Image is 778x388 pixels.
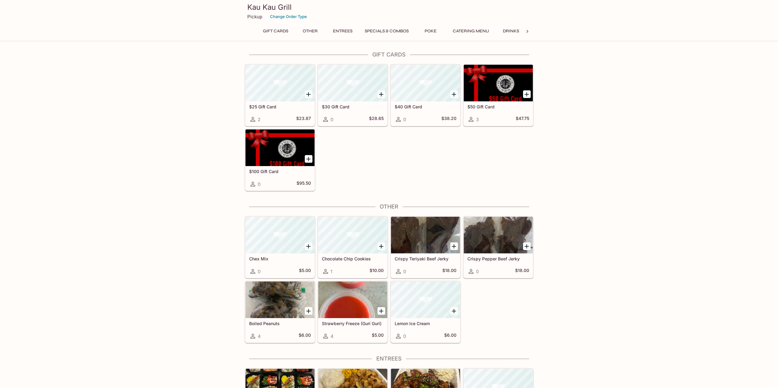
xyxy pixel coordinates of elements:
span: 4 [330,333,334,339]
div: Strawberry Freeze (Guri Guri) [318,281,387,318]
h5: $23.87 [296,116,311,123]
button: Add Strawberry Freeze (Guri Guri) [378,307,385,315]
h5: $6.00 [299,332,311,340]
button: Add Lemon Ice Cream [450,307,458,315]
h5: Boiled Peanuts [249,321,311,326]
h5: Lemon Ice Cream [395,321,456,326]
h4: Entrees [245,355,533,362]
h5: $5.00 [372,332,384,340]
span: 2 [258,117,260,122]
h5: Chex Mix [249,256,311,261]
h5: $18.00 [515,268,529,275]
h5: $10.00 [370,268,384,275]
button: Catering Menu [449,27,492,35]
h5: $6.00 [444,332,456,340]
a: Crispy Pepper Beef Jerky0$18.00 [463,216,533,278]
button: Add Crispy Pepper Beef Jerky [523,242,531,250]
div: Boiled Peanuts [245,281,315,318]
span: 0 [476,269,479,274]
div: Crispy Teriyaki Beef Jerky [391,217,460,253]
span: 1 [330,269,332,274]
span: 0 [258,181,260,187]
button: Other [297,27,324,35]
a: Strawberry Freeze (Guri Guri)4$5.00 [318,281,388,343]
a: Chocolate Chip Cookies1$10.00 [318,216,388,278]
div: $40 Gift Card [391,65,460,101]
div: $100 Gift Card [245,129,315,166]
span: 0 [403,333,406,339]
a: $30 Gift Card0$28.65 [318,64,388,126]
h4: Gift Cards [245,51,533,58]
button: Poke [417,27,444,35]
h5: $38.20 [441,116,456,123]
a: Boiled Peanuts4$6.00 [245,281,315,343]
span: 0 [403,269,406,274]
button: Add Boiled Peanuts [305,307,312,315]
button: Add $30 Gift Card [378,90,385,98]
h3: Kau Kau Grill [247,2,531,12]
h5: $95.50 [297,180,311,188]
h5: $28.65 [369,116,384,123]
a: $100 Gift Card0$95.50 [245,129,315,191]
a: Crispy Teriyaki Beef Jerky0$18.00 [391,216,460,278]
button: Entrees [329,27,356,35]
a: Lemon Ice Cream0$6.00 [391,281,460,343]
button: Add $100 Gift Card [305,155,312,163]
h5: $25 Gift Card [249,104,311,109]
a: Chex Mix0$5.00 [245,216,315,278]
h5: Chocolate Chip Cookies [322,256,384,261]
div: $30 Gift Card [318,65,387,101]
span: 0 [258,269,260,274]
button: Add $40 Gift Card [450,90,458,98]
span: 0 [330,117,333,122]
button: Add Chocolate Chip Cookies [378,242,385,250]
a: $40 Gift Card0$38.20 [391,64,460,126]
h5: $30 Gift Card [322,104,384,109]
div: Chex Mix [245,217,315,253]
button: Add Crispy Teriyaki Beef Jerky [450,242,458,250]
button: Add $50 Gift Card [523,90,531,98]
h5: $100 Gift Card [249,169,311,174]
h5: $50 Gift Card [467,104,529,109]
span: 0 [403,117,406,122]
button: Add $25 Gift Card [305,90,312,98]
button: Gift Cards [260,27,292,35]
h5: $40 Gift Card [395,104,456,109]
a: $25 Gift Card2$23.87 [245,64,315,126]
button: Drinks [497,27,525,35]
span: 4 [258,333,261,339]
button: Change Order Type [267,12,310,21]
button: Add Chex Mix [305,242,312,250]
h4: Other [245,203,533,210]
div: Chocolate Chip Cookies [318,217,387,253]
div: Lemon Ice Cream [391,281,460,318]
h5: Crispy Pepper Beef Jerky [467,256,529,261]
a: $50 Gift Card3$47.75 [463,64,533,126]
p: Pickup [247,14,262,20]
h5: $5.00 [299,268,311,275]
h5: Strawberry Freeze (Guri Guri) [322,321,384,326]
h5: Crispy Teriyaki Beef Jerky [395,256,456,261]
h5: $47.75 [516,116,529,123]
div: $25 Gift Card [245,65,315,101]
button: Specials & Combos [361,27,412,35]
div: $50 Gift Card [464,65,533,101]
h5: $18.00 [442,268,456,275]
span: 3 [476,117,479,122]
div: Crispy Pepper Beef Jerky [464,217,533,253]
